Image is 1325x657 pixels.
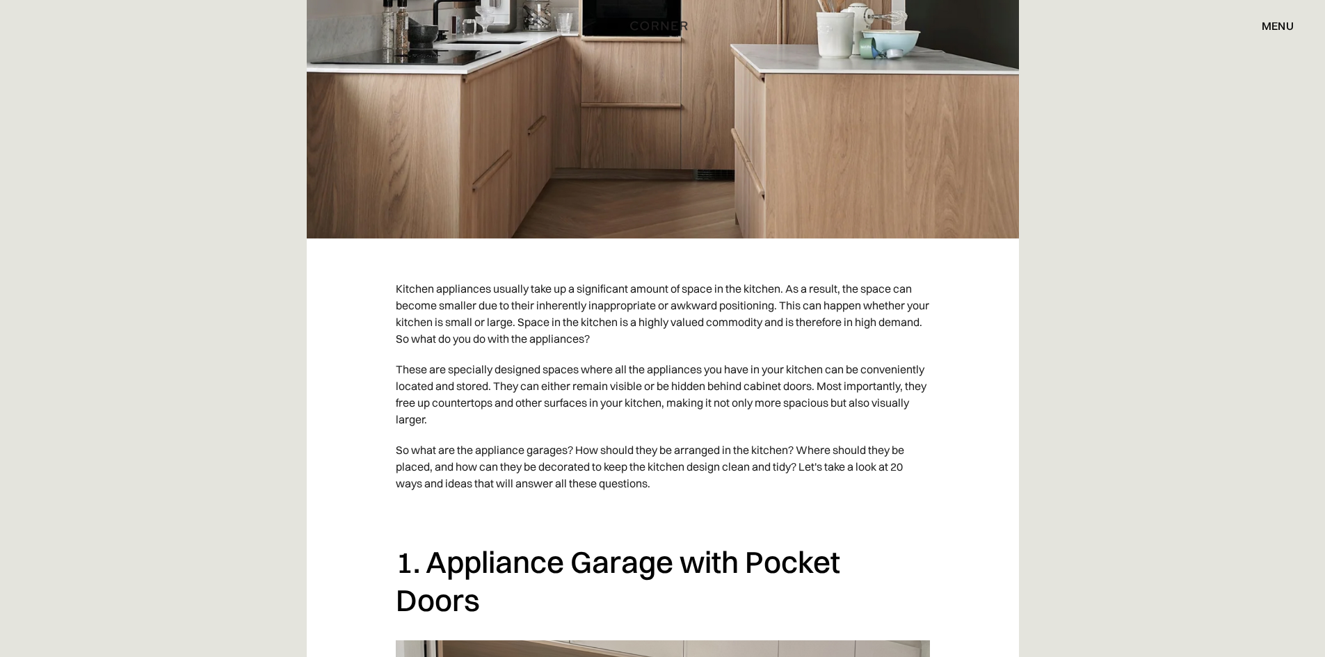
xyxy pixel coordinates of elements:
[1248,14,1294,38] div: menu
[396,498,930,529] p: ‍
[1262,20,1294,31] div: menu
[613,17,712,35] a: home
[396,273,930,354] p: Kitchen appliances usually take up a significant amount of space in the kitchen. As a result, the...
[396,435,930,498] p: So what are the appliance garages? How should they be arranged in the kitchen? Where should they ...
[396,543,930,619] h2: 1. Appliance Garage with Pocket Doors
[396,354,930,435] p: These are specially designed spaces where all the appliances you have in your kitchen can be conv...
